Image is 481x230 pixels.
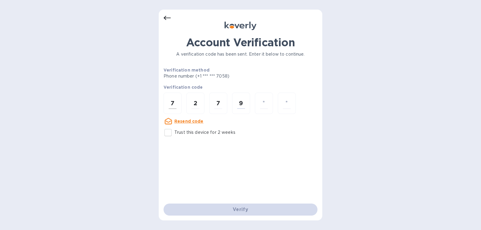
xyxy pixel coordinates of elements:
[164,73,275,79] p: Phone number (+1 *** *** 7058)
[164,68,210,72] b: Verification method
[164,36,317,49] h1: Account Verification
[174,119,204,124] u: Resend code
[164,51,317,57] p: A verification code has been sent. Enter it below to continue.
[174,129,235,136] p: Trust this device for 2 weeks
[164,84,317,90] p: Verification code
